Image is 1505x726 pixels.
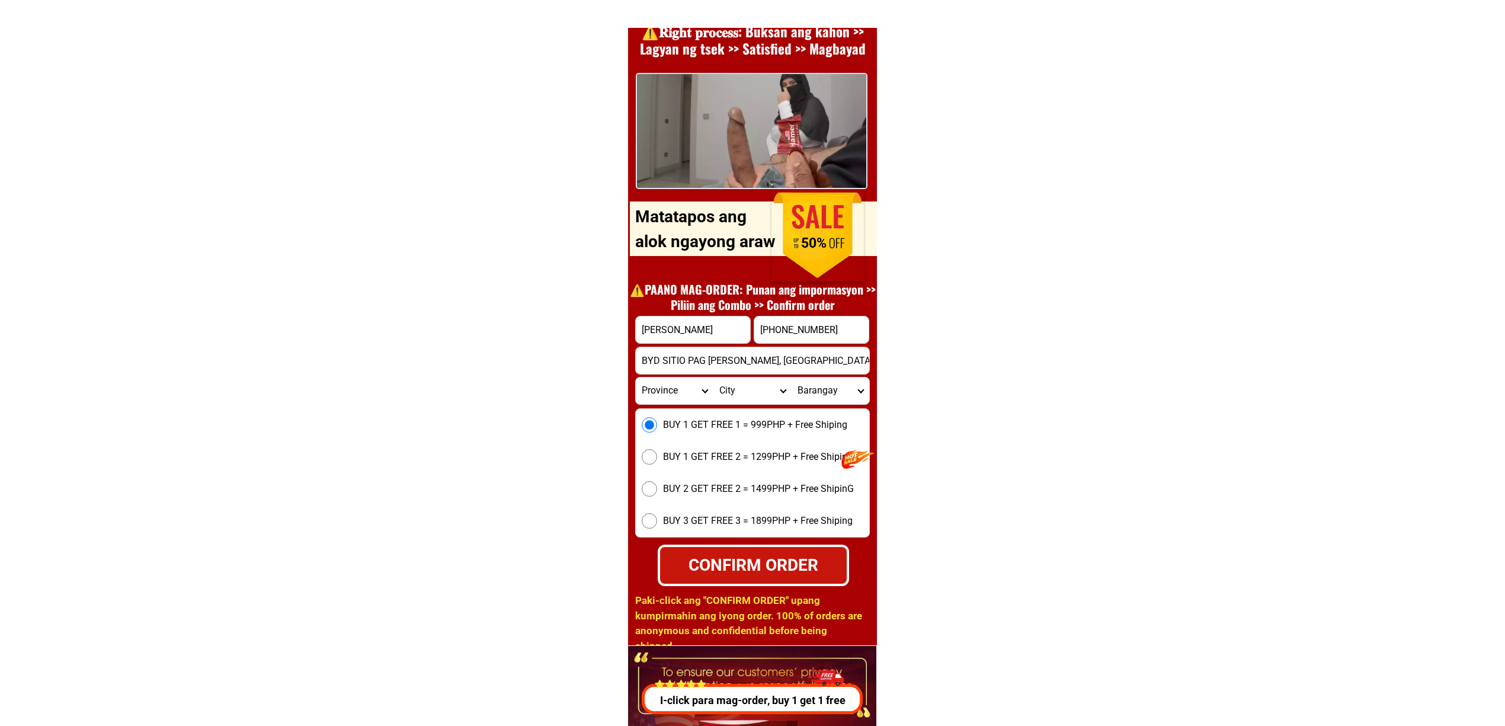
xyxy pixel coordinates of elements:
select: Select province [636,378,713,404]
span: BUY 3 GET FREE 3 = 1899PHP + Free Shiping [663,514,853,528]
select: Select district [713,378,791,404]
input: BUY 3 GET FREE 3 = 1899PHP + Free Shiping [642,513,657,529]
p: I-click para mag-order, buy 1 get 1 free [639,692,866,708]
input: Input phone_number [754,316,869,343]
p: Matatapos ang alok ngayong araw [635,204,781,254]
select: Select commune [792,378,869,404]
h1: ⚠️️𝐑𝐢𝐠𝐡𝐭 𝐩𝐫𝐨𝐜𝐞𝐬𝐬: Buksan ang kahon >> Lagyan ng tsek >> Satisfied >> Magbayad [623,23,882,59]
input: BUY 2 GET FREE 2 = 1499PHP + Free ShipinG [642,481,657,497]
span: BUY 1 GET FREE 2 = 1299PHP + Free Shiping [663,450,853,464]
input: Input full_name [636,316,750,343]
h1: ⚠️️PAANO MAG-ORDER: Punan ang impormasyon >> Piliin ang Combo >> Confirm order [623,282,882,312]
input: Input address [636,347,869,374]
input: BUY 1 GET FREE 1 = 999PHP + Free Shiping [642,417,657,433]
div: CONFIRM ORDER [653,552,854,578]
h1: ORDER DITO [671,195,858,247]
h1: 50% [784,235,844,252]
span: BUY 2 GET FREE 2 = 1499PHP + Free ShipinG [663,482,854,496]
input: BUY 1 GET FREE 2 = 1299PHP + Free Shiping [642,449,657,465]
h1: Paki-click ang "CONFIRM ORDER" upang kumpirmahin ang iyong order. 100% of orders are anonymous an... [635,593,869,654]
span: BUY 1 GET FREE 1 = 999PHP + Free Shiping [663,418,847,432]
